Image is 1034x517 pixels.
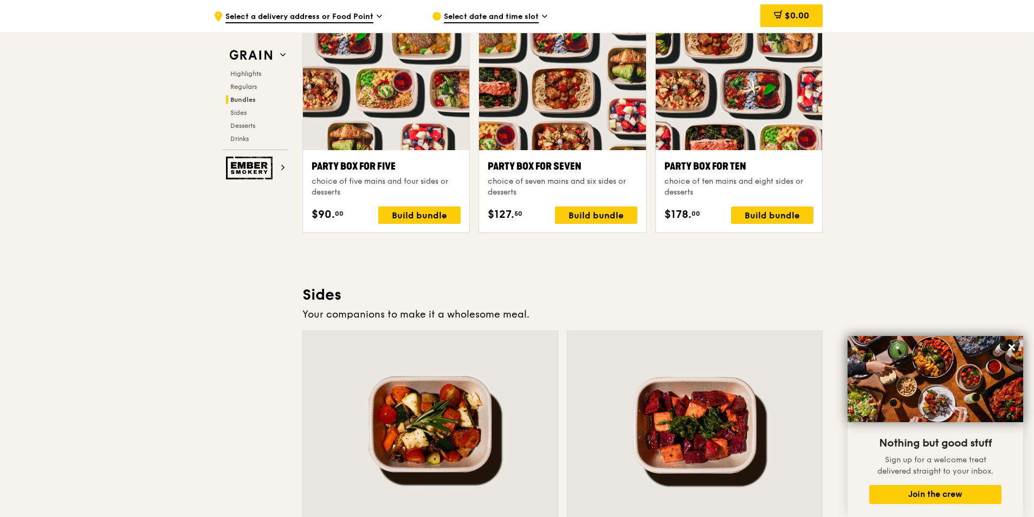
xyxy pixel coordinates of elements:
div: Your companions to make it a wholesome meal. [302,307,823,322]
span: Desserts [230,122,255,130]
span: 00 [692,209,700,218]
div: Build bundle [378,206,461,224]
span: Select a delivery address or Food Point [225,11,373,23]
button: Close [1003,339,1020,356]
span: Select date and time slot [444,11,539,23]
div: Party Box for Seven [488,159,637,174]
div: Party Box for Five [312,159,461,174]
span: Sides [230,109,247,117]
span: Sign up for a welcome treat delivered straight to your inbox. [877,455,993,476]
div: Build bundle [555,206,637,224]
img: DSC07876-Edit02-Large.jpeg [848,336,1023,422]
img: Grain web logo [226,46,276,65]
span: $127. [488,206,514,223]
button: Join the crew [869,485,1001,504]
span: Regulars [230,83,257,91]
span: Highlights [230,70,261,77]
div: choice of five mains and four sides or desserts [312,176,461,198]
img: Ember Smokery web logo [226,157,276,179]
div: choice of seven mains and six sides or desserts [488,176,637,198]
div: Party Box for Ten [664,159,813,174]
span: $90. [312,206,335,223]
div: choice of ten mains and eight sides or desserts [664,176,813,198]
span: 50 [514,209,522,218]
span: Bundles [230,96,256,104]
h3: Sides [302,285,823,305]
span: 00 [335,209,344,218]
div: Build bundle [731,206,813,224]
span: $0.00 [785,10,809,21]
span: $178. [664,206,692,223]
span: Drinks [230,135,249,143]
span: Nothing but good stuff [879,437,992,450]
